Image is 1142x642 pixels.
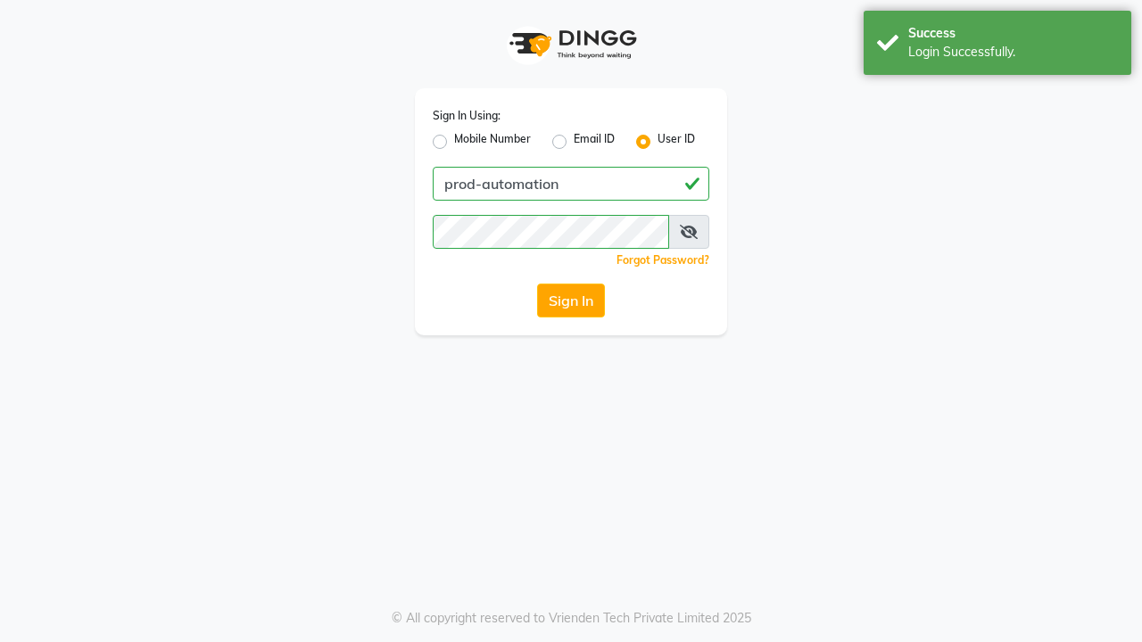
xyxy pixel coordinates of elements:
[574,131,615,152] label: Email ID
[433,167,709,201] input: Username
[537,284,605,317] button: Sign In
[454,131,531,152] label: Mobile Number
[908,24,1118,43] div: Success
[433,108,501,124] label: Sign In Using:
[908,43,1118,62] div: Login Successfully.
[433,215,669,249] input: Username
[617,253,709,267] a: Forgot Password?
[500,18,642,70] img: logo1.svg
[658,131,695,152] label: User ID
